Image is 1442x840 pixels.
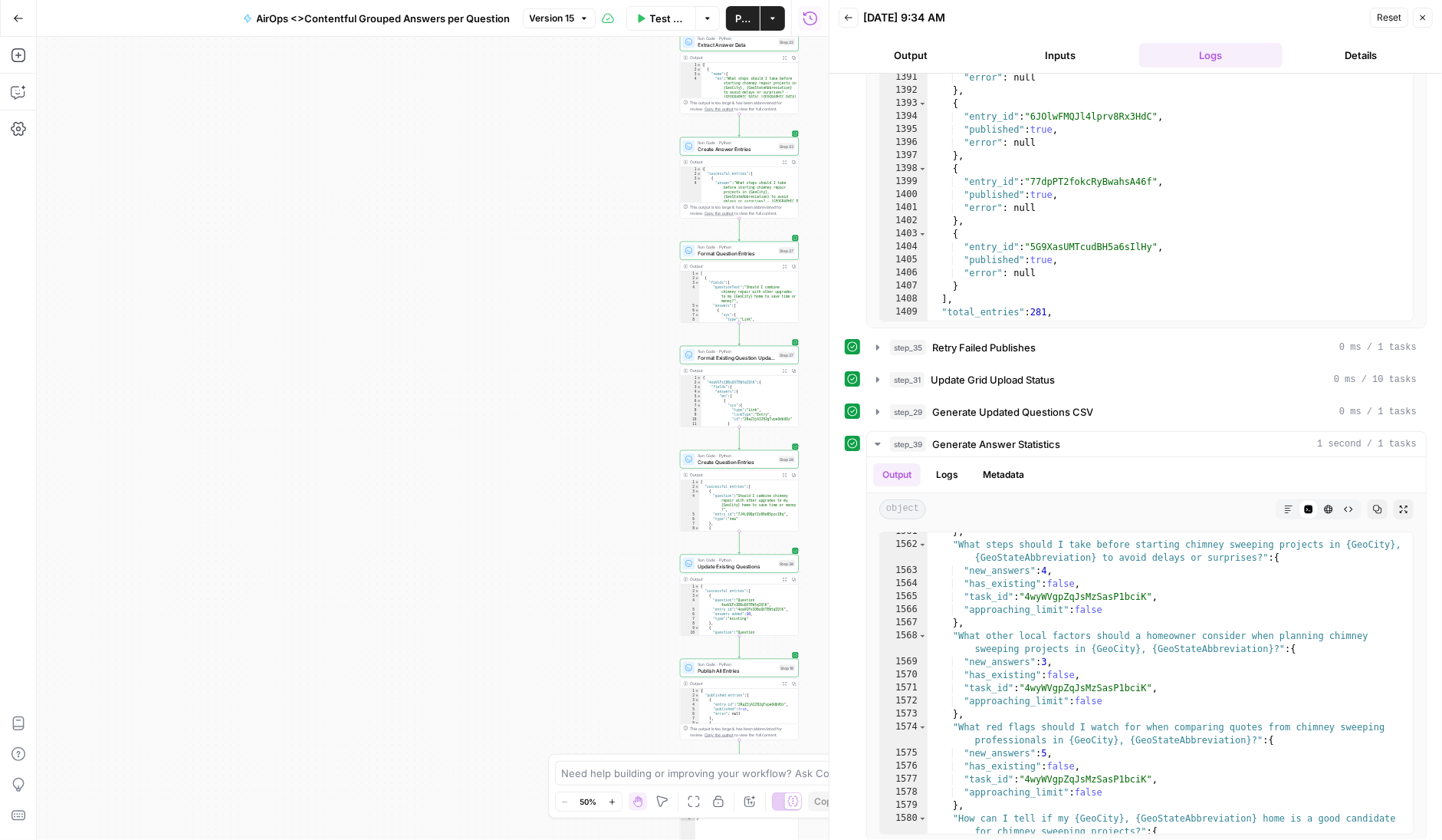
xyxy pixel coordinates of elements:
[681,72,702,77] div: 3
[880,630,928,656] div: 1568
[1339,405,1417,419] span: 0 ms / 1 tasks
[695,272,700,276] span: Toggle code folding, rows 1 through 650
[691,204,796,216] div: This output is too large & has been abbreviated for review. to view the full content.
[880,176,928,189] div: 1399
[880,215,928,228] div: 1402
[880,137,928,150] div: 1396
[705,107,734,111] span: Copy the output
[681,285,700,304] div: 4
[890,340,926,355] span: step_35
[681,181,702,209] div: 4
[918,97,927,110] span: Toggle code folding, rows 1393 through 1397
[680,450,799,532] div: Run Code · PythonCreate Question EntriesStep 28Output{ "successful_entries":[ { "question":"Shoul...
[681,380,702,385] div: 2
[932,436,1060,452] span: Generate Answer Statistics
[1334,373,1417,387] span: 0 ms / 10 tasks
[681,589,700,594] div: 2
[697,404,701,408] span: Toggle code folding, rows 7 through 11
[918,163,927,176] span: Toggle code folding, rows 1398 through 1402
[779,456,796,463] div: Step 28
[932,340,1036,355] span: Retry Failed Publishes
[880,747,928,760] div: 1575
[880,786,928,799] div: 1578
[880,97,928,110] div: 1393
[695,594,700,598] span: Toggle code folding, rows 3 through 8
[698,145,776,153] span: Create Answer Entries
[695,313,700,318] span: Toggle code folding, rows 7 through 11
[880,695,928,708] div: 1572
[738,114,741,136] g: Edge from step_22 to step_23
[681,612,700,617] div: 6
[880,280,928,293] div: 1407
[681,63,702,68] div: 1
[681,617,700,621] div: 7
[880,110,928,124] div: 1394
[691,726,796,738] div: This output is too large & has been abbreviated for review. to view the full content.
[880,163,928,176] div: 1398
[681,707,700,712] div: 5
[867,335,1426,360] button: 0 ms / 1 tasks
[695,281,700,285] span: Toggle code folding, rows 3 through 23
[698,140,776,146] span: Run Code · Python
[880,799,928,812] div: 1579
[738,322,741,344] g: Edge from step_27 to step_37
[880,293,928,306] div: 1408
[695,589,700,594] span: Toggle code folding, rows 2 through 93
[681,390,702,394] div: 4
[695,480,700,485] span: Toggle code folding, rows 1 through 105
[880,71,928,84] div: 1391
[680,242,799,323] div: Run Code · PythonFormat Question EntriesStep 27Output[ { "fields":{ "questionText":"Should I comb...
[681,721,700,726] div: 8
[681,522,700,526] div: 7
[698,244,776,250] span: Run Code · Python
[779,143,796,150] div: Step 23
[681,608,700,612] div: 5
[880,189,928,202] div: 1400
[626,6,697,31] button: Test Workflow
[697,394,701,399] span: Toggle code folding, rows 5 through 76
[867,432,1426,456] button: 1 second / 1 tasks
[681,408,702,413] div: 8
[681,167,702,172] div: 1
[698,557,776,563] span: Run Code · Python
[681,376,702,380] div: 1
[918,630,927,643] span: Toggle code folding, rows 1568 through 1573
[695,721,700,726] span: Toggle code folding, rows 8 through 12
[681,585,700,589] div: 1
[695,585,700,589] span: Toggle code folding, rows 1 through 114
[880,617,928,630] div: 1567
[880,124,928,137] div: 1395
[681,716,700,721] div: 7
[880,84,928,97] div: 1392
[691,680,778,687] div: Output
[695,626,700,631] span: Toggle code folding, rows 9 through 14
[880,656,928,669] div: 1569
[880,150,928,163] div: 1397
[681,318,700,322] div: 8
[890,436,926,452] span: step_39
[523,8,596,28] button: Version 15
[681,68,702,72] div: 2
[681,512,700,517] div: 5
[918,228,927,241] span: Toggle code folding, rows 1403 through 1407
[880,669,928,682] div: 1570
[931,372,1055,387] span: Update Grid Upload Status
[681,281,700,285] div: 3
[681,703,700,707] div: 4
[697,399,701,404] span: Toggle code folding, rows 6 through 12
[780,664,796,671] div: Step 16
[918,721,927,734] span: Toggle code folding, rows 1574 through 1579
[681,531,700,549] div: 9
[880,202,928,215] div: 1401
[738,740,741,762] g: Edge from step_16 to step_35
[880,721,928,747] div: 1574
[695,308,700,313] span: Toggle code folding, rows 6 through 12
[880,565,928,578] div: 1563
[808,792,843,812] button: Copy
[738,427,741,449] g: Edge from step_37 to step_28
[680,33,799,114] div: Run Code · PythonExtract Answer DataStep 22Output[ { "name":{ "en":"What steps should I take befo...
[698,35,776,41] span: Run Code · Python
[1370,8,1408,28] button: Reset
[880,812,928,838] div: 1580
[681,689,700,693] div: 1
